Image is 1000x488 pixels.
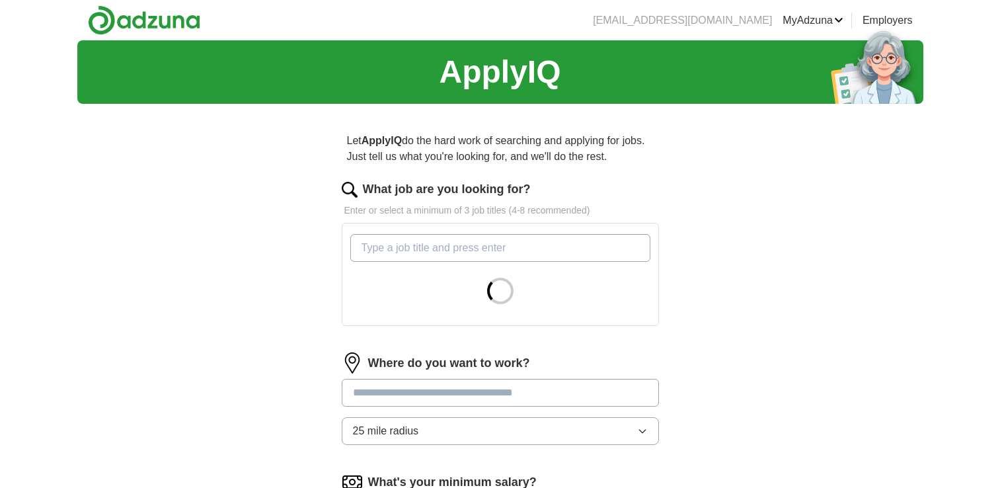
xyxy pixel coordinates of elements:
a: MyAdzuna [783,13,843,28]
p: Enter or select a minimum of 3 job titles (4-8 recommended) [342,204,659,218]
img: location.png [342,352,363,374]
strong: ApplyIQ [362,135,402,146]
label: What job are you looking for? [363,181,531,198]
h1: ApplyIQ [439,48,560,96]
label: Where do you want to work? [368,354,530,372]
li: [EMAIL_ADDRESS][DOMAIN_NAME] [593,13,772,28]
p: Let do the hard work of searching and applying for jobs. Just tell us what you're looking for, an... [342,128,659,170]
input: Type a job title and press enter [350,234,650,262]
img: search.png [342,182,358,198]
button: 25 mile radius [342,417,659,445]
span: 25 mile radius [353,423,419,439]
a: Employers [863,13,913,28]
img: Adzuna logo [88,5,200,35]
